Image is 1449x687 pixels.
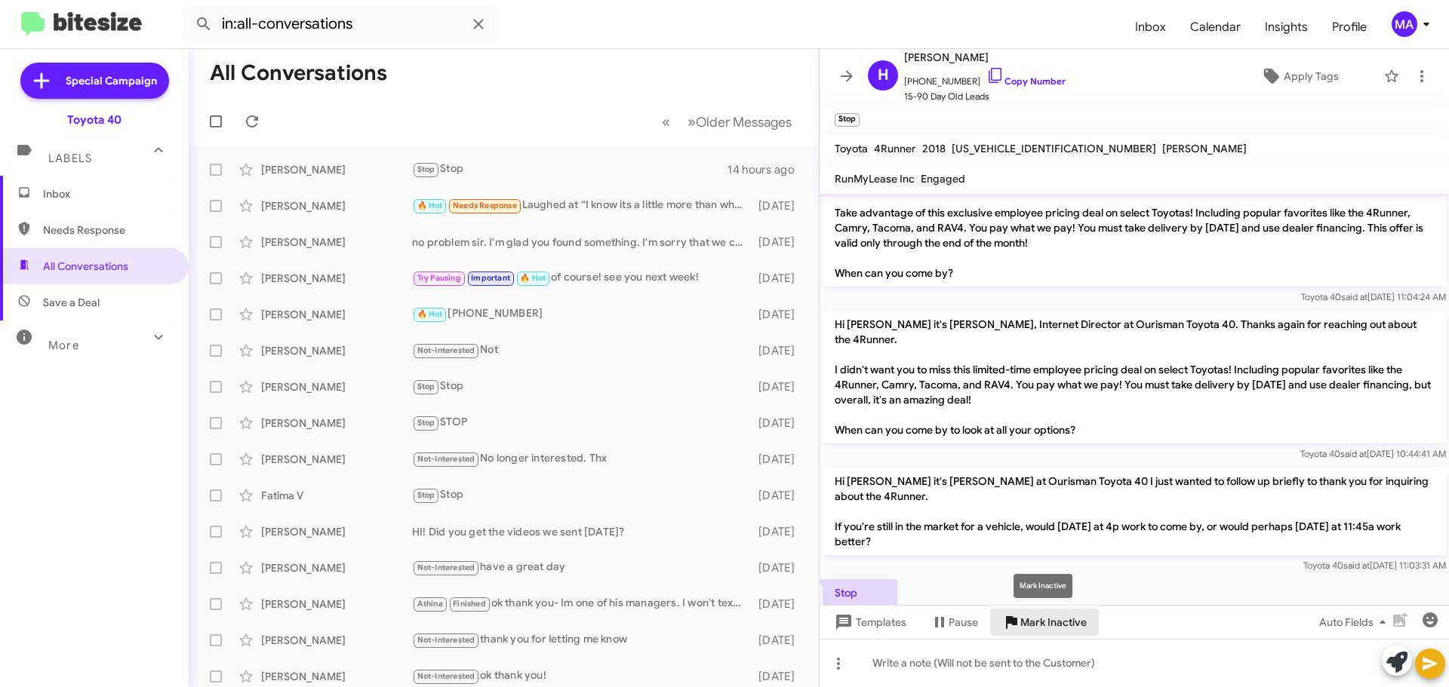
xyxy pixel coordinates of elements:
div: Laughed at “I know its a little more than what you wanted” [412,197,751,214]
span: Labels [48,152,92,165]
button: Apply Tags [1222,63,1377,90]
span: Stop [417,490,435,500]
div: [DATE] [751,343,807,358]
span: [PERSON_NAME] [1162,142,1247,155]
div: [PERSON_NAME] [261,416,412,431]
span: Toyota 40 [DATE] 11:03:31 AM [1303,560,1446,571]
a: Calendar [1178,5,1253,49]
span: Save a Deal [43,295,100,310]
p: Stop [823,579,897,606]
button: Next [678,106,801,137]
nav: Page navigation example [654,106,801,137]
div: [DATE] [751,560,807,575]
span: Toyota 40 [DATE] 11:04:24 AM [1301,291,1446,302]
span: Engaged [921,172,965,186]
div: 14 hours ago [728,162,807,177]
div: ok thank you- Im one of his managers. I won't text you anymore. [412,595,751,612]
div: [PERSON_NAME] [261,524,412,539]
span: Auto Fields [1319,609,1392,636]
span: Toyota 40 [DATE] 10:44:41 AM [1300,448,1446,459]
div: [PERSON_NAME] [261,271,412,286]
button: Templates [820,609,918,636]
span: Finished [453,599,486,609]
div: [DATE] [751,307,807,322]
span: Special Campaign [66,73,157,88]
button: Previous [653,106,679,137]
div: [PERSON_NAME] [261,235,412,250]
span: Toyota [835,142,868,155]
span: Inbox [43,186,171,201]
div: thank you for letting me know [412,631,751,649]
span: Not-Interested [417,635,475,645]
div: [DATE] [751,633,807,648]
div: Stop [412,486,751,504]
div: Stop [412,378,751,395]
span: Stop [417,418,435,428]
span: Try Pausing [417,273,461,283]
span: Not-Interested [417,345,475,355]
a: Copy Number [986,75,1066,87]
span: Needs Response [43,222,171,238]
span: 🔥 Hot [417,309,443,319]
div: [DATE] [751,235,807,250]
div: [DATE] [751,416,807,431]
span: 🔥 Hot [520,273,546,283]
button: Auto Fields [1307,609,1404,636]
span: » [688,112,696,131]
span: RunMyLease Inc [835,172,915,186]
div: HI! Did you get the videos we sent [DATE]? [412,524,751,539]
span: 15-90 Day Old Leads [904,89,1066,104]
div: [PERSON_NAME] [261,669,412,684]
span: Older Messages [696,114,792,130]
button: Pause [918,609,990,636]
span: Templates [832,609,906,636]
div: [PERSON_NAME] [261,162,412,177]
div: [PERSON_NAME] [261,452,412,467]
div: STOP [412,414,751,431]
span: said at [1340,448,1367,459]
div: [PERSON_NAME] [261,597,412,612]
button: MA [1379,11,1432,37]
span: Pause [949,609,978,636]
div: [DATE] [751,452,807,467]
span: [US_VEHICLE_IDENTIFICATION_NUMBER] [952,142,1156,155]
a: Inbox [1123,5,1178,49]
div: No longer interested. Thx [412,450,751,468]
div: [PHONE_NUMBER] [412,305,751,323]
div: of course! see you next week! [412,269,751,287]
span: More [48,339,79,352]
div: [DATE] [751,379,807,394]
button: Mark Inactive [990,609,1099,636]
span: Apply Tags [1284,63,1339,90]
div: [PERSON_NAME] [261,633,412,648]
span: [PHONE_NUMBER] [904,66,1066,89]
span: Important [471,273,510,283]
div: [PERSON_NAME] [261,198,412,213]
input: Search [183,6,500,42]
span: « [662,112,670,131]
span: Stop [417,164,435,174]
a: Special Campaign [20,63,169,99]
div: Stop [412,161,728,178]
span: 4Runner [874,142,916,155]
h1: All Conversations [210,61,387,85]
span: said at [1343,560,1370,571]
div: ok thank you! [412,667,751,685]
span: H [878,63,889,87]
div: Mark Inactive [1014,574,1072,598]
p: Hi [PERSON_NAME] it's [PERSON_NAME], Internet Director at Ourisman Toyota 40. Thanks again for re... [823,154,1446,287]
a: Insights [1253,5,1320,49]
span: Stop [417,382,435,391]
div: [DATE] [751,597,807,612]
div: [DATE] [751,198,807,213]
div: [PERSON_NAME] [261,560,412,575]
small: Stop [835,113,860,127]
span: 🔥 Hot [417,201,443,210]
div: [PERSON_NAME] [261,379,412,394]
span: Not-Interested [417,671,475,681]
span: All Conversations [43,259,128,274]
div: Fatima V [261,488,412,503]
